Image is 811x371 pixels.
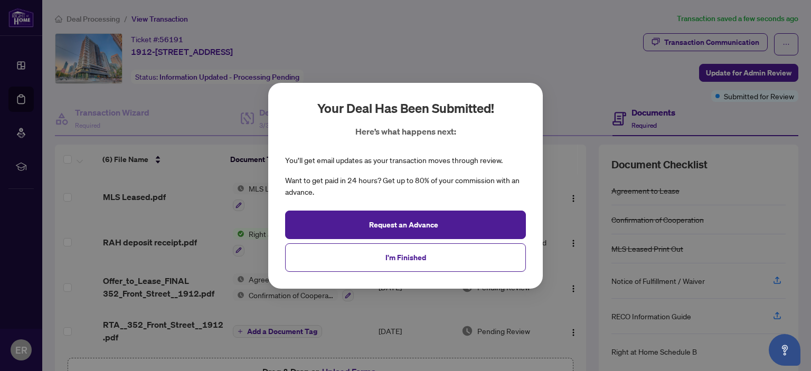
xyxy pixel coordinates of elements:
[769,334,800,366] button: Open asap
[285,210,526,239] button: Request an Advance
[369,216,438,233] span: Request an Advance
[285,155,503,166] div: You’ll get email updates as your transaction moves through review.
[317,100,494,117] h2: Your deal has been submitted!
[285,243,526,271] button: I'm Finished
[285,175,526,198] div: Want to get paid in 24 hours? Get up to 80% of your commission with an advance.
[385,249,426,265] span: I'm Finished
[355,125,456,138] p: Here’s what happens next:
